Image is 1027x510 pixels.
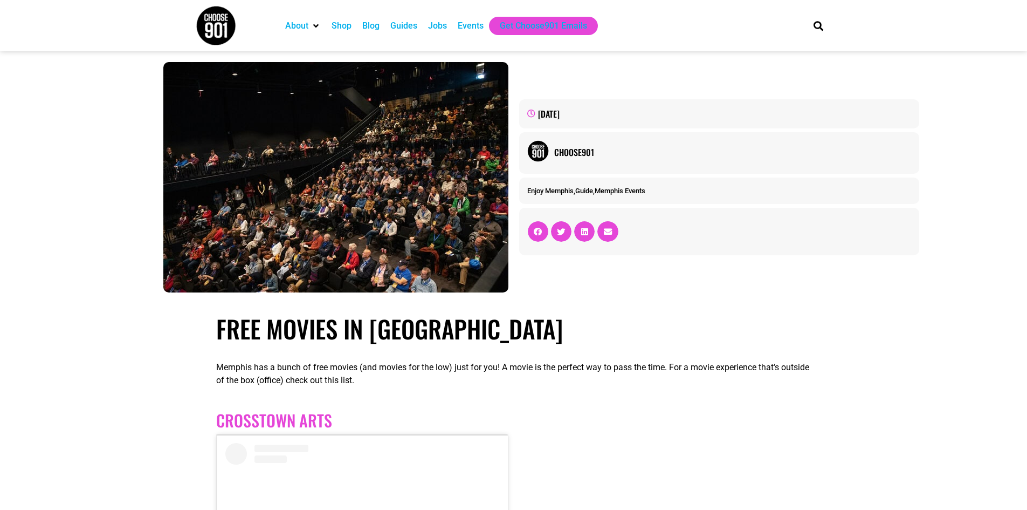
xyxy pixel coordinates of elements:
[527,187,645,195] span: , ,
[285,19,308,32] a: About
[332,19,351,32] a: Shop
[216,408,332,432] a: Crosstown Arts
[528,221,548,242] div: Share on facebook
[597,221,618,242] div: Share on email
[428,19,447,32] a: Jobs
[527,140,549,162] img: Picture of Choose901
[216,314,811,343] h1: Free Movies in [GEOGRAPHIC_DATA]
[280,17,326,35] div: About
[595,187,645,195] a: Memphis Events
[554,146,911,159] a: Choose901
[809,17,827,35] div: Search
[527,187,574,195] a: Enjoy Memphis
[538,107,560,120] time: [DATE]
[574,221,595,242] div: Share on linkedin
[216,361,811,387] p: Memphis has a bunch of free movies (and movies for the low) just for you! A movie is the perfect ...
[390,19,417,32] a: Guides
[163,62,508,293] img: A large, diverse audience seated in a dimly lit auditorium in Memphis, attentively facing a stage...
[458,19,484,32] a: Events
[551,221,571,242] div: Share on twitter
[362,19,380,32] a: Blog
[575,187,593,195] a: Guide
[280,17,795,35] nav: Main nav
[500,19,587,32] a: Get Choose901 Emails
